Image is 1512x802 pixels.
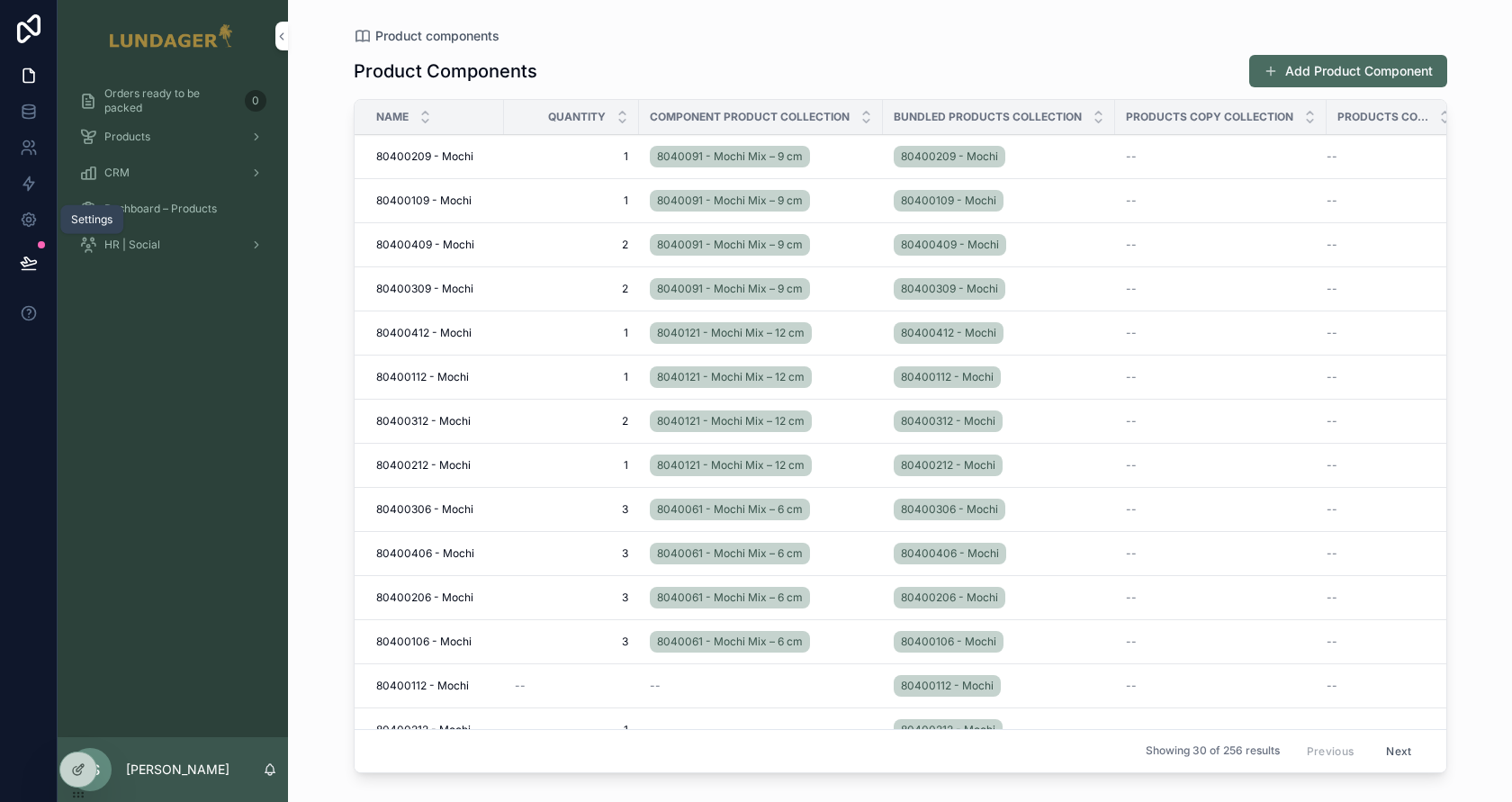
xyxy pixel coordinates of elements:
[1126,546,1316,561] a: --
[376,370,469,384] span: 80400112 - Mochi
[376,149,473,164] span: 80400209 - Mochi
[68,229,277,261] a: HR | Social
[104,86,238,115] span: Orders ready to be packed
[515,458,628,473] a: 1
[515,370,628,384] span: 1
[657,546,803,561] span: 8040061 - Mochi Mix – 6 cm
[515,590,628,605] a: 3
[901,590,998,605] span: 80400206 - Mochi
[376,546,474,561] span: 80400406 - Mochi
[1126,458,1316,473] a: --
[1126,414,1316,428] a: --
[1327,679,1440,693] a: --
[515,149,628,164] a: 1
[657,326,805,340] span: 8040121 - Mochi Mix – 12 cm
[1327,238,1440,252] a: --
[894,719,1003,741] a: 80400212 - Mochi
[1126,110,1293,124] span: Products copy collection
[376,149,493,164] a: 80400209 - Mochi
[650,146,810,167] a: 8040091 - Mochi Mix – 9 cm
[68,157,277,189] a: CRM
[650,190,810,212] a: 8040091 - Mochi Mix – 9 cm
[1126,502,1316,517] a: --
[1327,590,1337,605] span: --
[894,146,1005,167] a: 80400209 - Mochi
[1126,590,1137,605] span: --
[901,502,998,517] span: 80400306 - Mochi
[1327,502,1440,517] a: --
[1327,282,1337,296] span: --
[376,326,472,340] span: 80400412 - Mochi
[1327,370,1337,384] span: --
[1327,326,1337,340] span: --
[376,414,471,428] span: 80400312 - Mochi
[650,366,812,388] a: 8040121 - Mochi Mix – 12 cm
[1126,282,1316,296] a: --
[894,499,1005,520] a: 80400306 - Mochi
[515,723,628,737] a: 1
[1327,414,1337,428] span: --
[515,546,628,561] a: 3
[650,499,810,520] a: 8040061 - Mochi Mix – 6 cm
[901,282,998,296] span: 80400309 - Mochi
[1126,635,1316,649] a: --
[104,202,217,216] span: Dashboard – Products
[894,495,1104,524] a: 80400306 - Mochi
[1126,679,1137,693] span: --
[901,458,995,473] span: 80400212 - Mochi
[894,671,1104,700] a: 80400112 - Mochi
[376,238,474,252] span: 80400409 - Mochi
[894,319,1104,347] a: 80400412 - Mochi
[1126,282,1137,296] span: --
[1126,723,1316,737] a: --
[901,326,996,340] span: 80400412 - Mochi
[376,679,469,693] span: 80400112 - Mochi
[894,627,1104,656] a: 80400106 - Mochi
[650,407,872,436] a: 8040121 - Mochi Mix – 12 cm
[650,631,810,653] a: 8040061 - Mochi Mix – 6 cm
[894,230,1104,259] a: 80400409 - Mochi
[1327,723,1337,737] span: --
[894,631,1003,653] a: 80400106 - Mochi
[375,27,499,45] span: Product components
[1126,194,1137,208] span: --
[1249,55,1447,87] a: Add Product Component
[1126,546,1137,561] span: --
[548,110,606,124] span: Quantity
[901,723,995,737] span: 80400212 - Mochi
[376,502,473,517] span: 80400306 - Mochi
[1126,326,1316,340] a: --
[1126,370,1137,384] span: --
[1126,414,1137,428] span: --
[1327,370,1440,384] a: --
[894,363,1104,392] a: 80400112 - Mochi
[376,590,493,605] a: 80400206 - Mochi
[894,234,1006,256] a: 80400409 - Mochi
[1327,635,1337,649] span: --
[894,142,1104,171] a: 80400209 - Mochi
[376,679,493,693] a: 80400112 - Mochi
[1327,414,1440,428] a: --
[515,282,628,296] a: 2
[657,149,803,164] span: 8040091 - Mochi Mix – 9 cm
[894,583,1104,612] a: 80400206 - Mochi
[1337,110,1428,124] span: Products copy collection
[650,627,872,656] a: 8040061 - Mochi Mix – 6 cm
[515,326,628,340] a: 1
[1126,326,1137,340] span: --
[376,546,493,561] a: 80400406 - Mochi
[901,679,994,693] span: 80400112 - Mochi
[1327,590,1440,605] a: --
[894,275,1104,303] a: 80400309 - Mochi
[71,212,112,227] div: Settings
[1327,723,1440,737] a: --
[650,495,872,524] a: 8040061 - Mochi Mix – 6 cm
[650,539,872,568] a: 8040061 - Mochi Mix – 6 cm
[894,543,1006,564] a: 80400406 - Mochi
[376,370,493,384] a: 80400112 - Mochi
[515,635,628,649] a: 3
[1327,194,1337,208] span: --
